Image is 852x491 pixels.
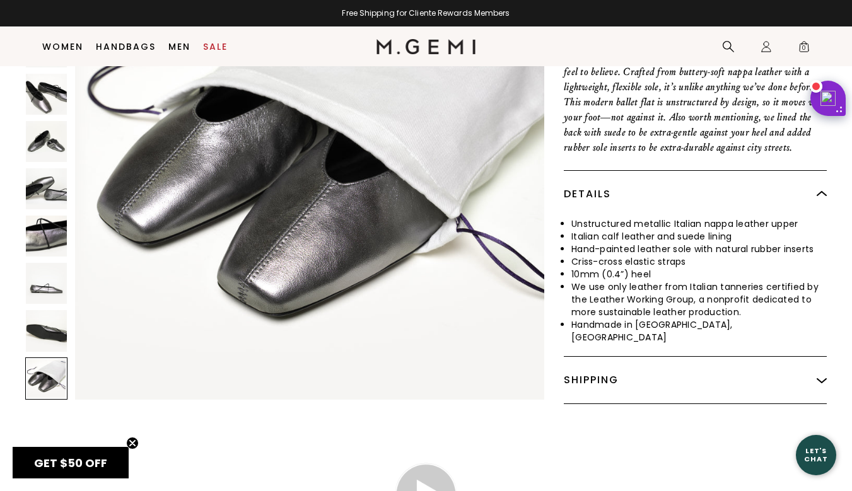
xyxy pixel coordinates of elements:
[571,268,827,280] li: 10mm (0.4”) heel
[26,310,67,351] img: The Una
[168,42,190,52] a: Men
[564,19,827,155] p: You buy shoes because you like the way they look, but you reach for them again and again because ...
[26,120,67,161] img: The Una
[564,357,827,403] div: Shipping
[564,171,827,217] div: Details
[13,447,129,478] div: GET $50 OFFClose teaser
[798,43,810,55] span: 0
[96,42,156,52] a: Handbags
[571,280,827,318] li: We use only leather from Italian tanneries certified by the Leather Working Group, a nonprofit de...
[571,217,827,230] li: Unstructured metallic Italian nappa leather upper
[376,39,476,54] img: M.Gemi
[26,168,67,209] img: The Una
[126,437,139,449] button: Close teaser
[26,263,67,304] img: The Una
[34,455,107,471] span: GET $50 OFF
[203,42,228,52] a: Sale
[571,230,827,243] li: Italian calf leather and suede lining
[26,216,67,257] img: The Una
[42,42,83,52] a: Women
[796,447,836,463] div: Let's Chat
[26,73,67,114] img: The Una
[571,243,827,255] li: Hand-painted leather sole with natural rubber inserts
[571,318,827,344] li: Handmade in [GEOGRAPHIC_DATA], [GEOGRAPHIC_DATA]
[571,255,827,268] li: Criss-cross elastic straps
